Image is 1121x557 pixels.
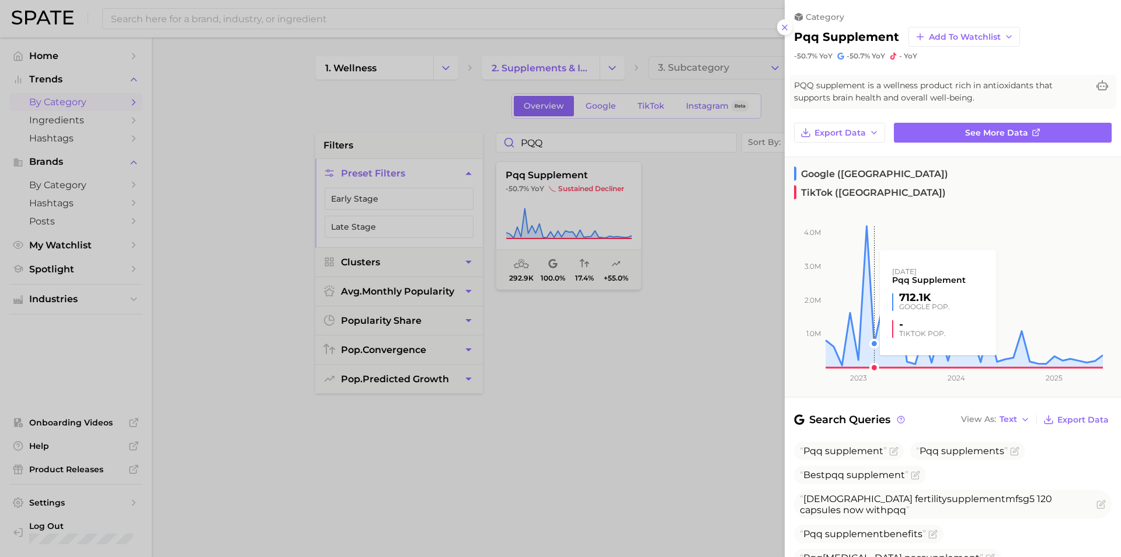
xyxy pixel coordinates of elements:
[947,493,1005,504] span: supplement
[803,528,823,539] span: Pqq
[961,416,996,423] span: View As
[803,445,823,456] span: Pqq
[794,51,817,60] span: -50.7%
[1000,416,1017,423] span: Text
[928,530,938,539] button: Flag as miscategorized or irrelevant
[794,411,907,428] span: Search Queries
[899,51,902,60] span: -
[965,128,1028,138] span: See more data
[904,51,917,61] span: YoY
[894,123,1112,143] a: See more data
[794,79,1088,104] span: PQQ supplement is a wellness product rich in antioxidants that supports brain health and overall ...
[800,469,908,480] span: Best
[794,167,948,181] span: Google ([GEOGRAPHIC_DATA])
[929,32,1001,42] span: Add to Watchlist
[847,469,905,480] span: supplement
[948,373,965,382] tspan: 2024
[1057,415,1109,425] span: Export Data
[794,185,946,199] span: TikTok ([GEOGRAPHIC_DATA])
[958,412,1033,427] button: View AsText
[825,469,844,480] span: pqq
[911,470,920,480] button: Flag as miscategorized or irrelevant
[887,504,906,516] span: pqq
[806,12,844,22] span: category
[814,128,866,138] span: Export Data
[908,27,1020,47] button: Add to Watchlist
[916,445,1008,456] span: s
[825,445,883,456] span: supplement
[1010,447,1019,456] button: Flag as miscategorized or irrelevant
[800,493,1052,516] span: [DEMOGRAPHIC_DATA] fertility mfsg5 120 capsules now with
[920,445,939,456] span: Pqq
[847,51,870,60] span: -50.7%
[850,373,867,382] tspan: 2023
[1040,411,1112,428] button: Export Data
[941,445,1000,456] span: supplement
[794,123,885,143] button: Export Data
[1096,500,1106,509] button: Flag as miscategorized or irrelevant
[794,30,899,44] h2: pqq supplement
[872,51,885,61] span: YoY
[825,528,883,539] span: supplement
[800,528,926,539] span: benefits
[819,51,833,61] span: YoY
[1046,373,1063,382] tspan: 2025
[889,447,899,456] button: Flag as miscategorized or irrelevant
